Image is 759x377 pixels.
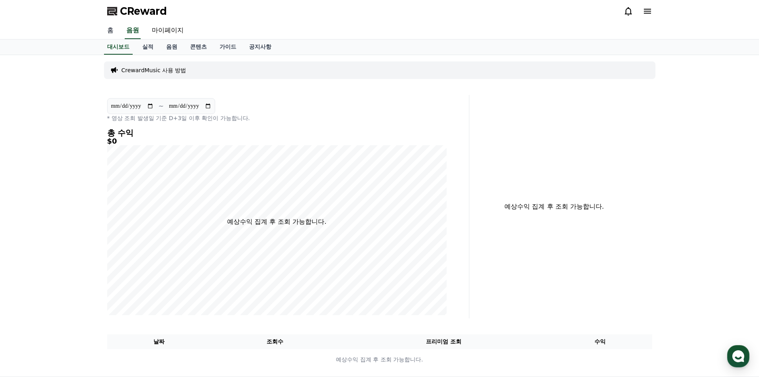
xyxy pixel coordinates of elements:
[108,355,652,364] p: 예상수익 집계 후 조회 가능합니다.
[213,39,243,55] a: 가이드
[184,39,213,55] a: 콘텐츠
[160,39,184,55] a: 음원
[25,265,30,271] span: 홈
[73,265,82,272] span: 대화
[107,128,447,137] h4: 총 수익
[107,137,447,145] h5: $0
[107,5,167,18] a: CReward
[107,114,447,122] p: * 영상 조회 발생일 기준 D+3일 이후 확인이 가능합니다.
[339,334,548,349] th: 프리미엄 조회
[548,334,652,349] th: 수익
[107,334,211,349] th: 날짜
[159,101,164,111] p: ~
[211,334,339,349] th: 조회수
[136,39,160,55] a: 실적
[145,22,190,39] a: 마이페이지
[122,66,186,74] a: CrewardMusic 사용 방법
[104,39,133,55] a: 대시보드
[243,39,278,55] a: 공지사항
[123,265,133,271] span: 설정
[227,217,326,227] p: 예상수익 집계 후 조회 가능합니다.
[2,253,53,273] a: 홈
[125,22,141,39] a: 음원
[103,253,153,273] a: 설정
[476,202,633,211] p: 예상수익 집계 후 조회 가능합니다.
[101,22,120,39] a: 홈
[53,253,103,273] a: 대화
[120,5,167,18] span: CReward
